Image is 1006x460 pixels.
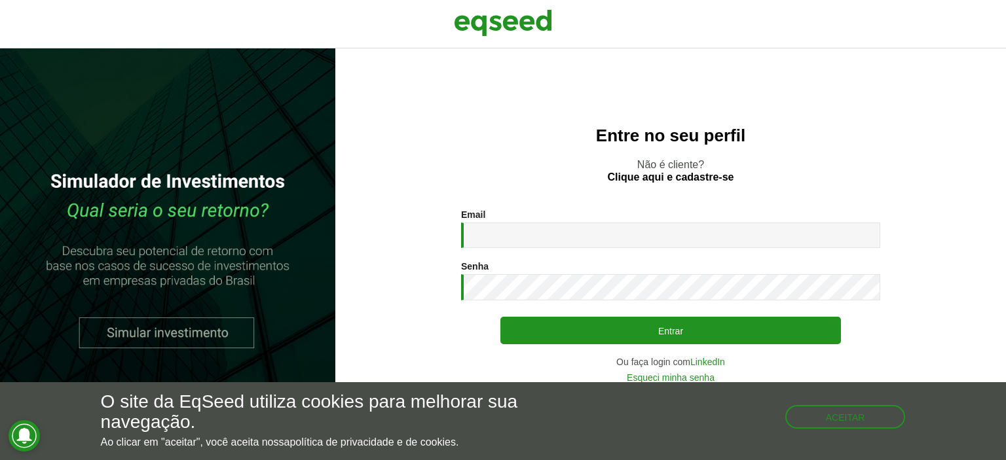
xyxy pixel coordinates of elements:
[461,210,485,219] label: Email
[785,405,906,429] button: Aceitar
[627,373,715,382] a: Esqueci minha senha
[101,436,584,448] p: Ao clicar em "aceitar", você aceita nossa .
[362,158,980,183] p: Não é cliente?
[101,392,584,433] h5: O site da EqSeed utiliza cookies para melhorar sua navegação.
[690,357,725,366] a: LinkedIn
[289,437,456,448] a: política de privacidade e de cookies
[608,172,734,183] a: Clique aqui e cadastre-se
[461,262,489,271] label: Senha
[454,7,552,39] img: EqSeed Logo
[461,357,880,366] div: Ou faça login com
[500,317,841,344] button: Entrar
[362,126,980,145] h2: Entre no seu perfil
